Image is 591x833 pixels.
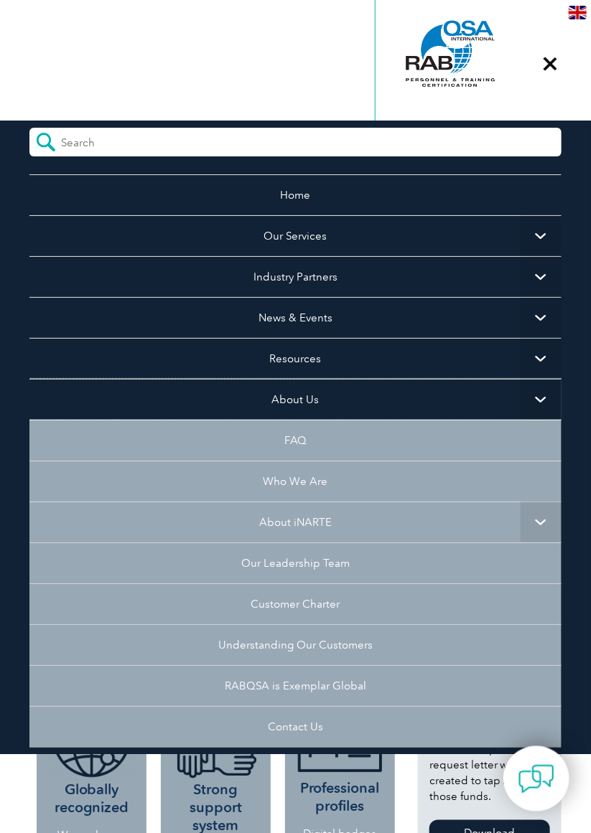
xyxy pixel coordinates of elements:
[61,128,189,149] input: Search
[29,706,562,747] a: Contact Us
[29,420,562,461] a: FAQ
[29,624,562,665] a: Understanding Our Customers
[297,695,383,816] h3: Professional profiles
[29,379,562,420] a: About Us
[518,761,554,797] img: contact-chat.png
[29,215,562,256] a: Our Services
[47,693,136,817] h3: Globally recognized
[29,747,562,788] a: Find Certified Professional / Training Provider
[569,6,587,19] img: en
[29,461,562,502] a: Who We Are
[29,502,562,542] a: About iNARTE
[29,297,562,338] a: News & Events
[29,583,562,624] a: Customer Charter
[29,542,562,583] a: Our Leadership Team
[29,256,562,297] a: Industry Partners
[29,665,562,706] a: RABQSA is Exemplar Global
[29,128,61,156] input: Submit
[29,338,562,379] a: Resources
[29,174,562,215] a: Home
